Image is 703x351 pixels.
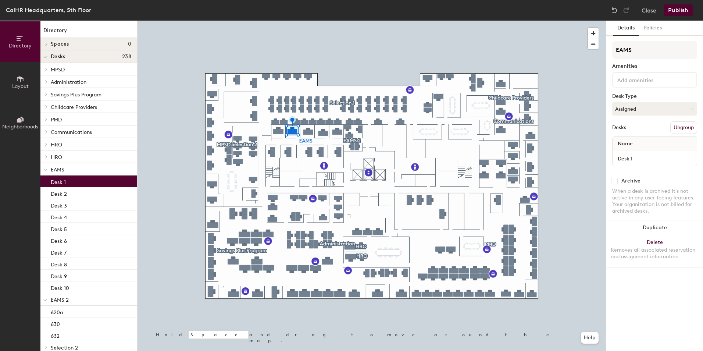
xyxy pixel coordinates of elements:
p: Desk 8 [51,259,67,268]
p: 630 [51,319,60,327]
input: Unnamed desk [614,153,695,164]
p: Desk 7 [51,248,67,256]
button: DeleteRemoves all associated reservation and assignment information [606,235,703,267]
span: EAMS 2 [51,297,69,303]
div: Desk Type [612,93,697,99]
h1: Directory [40,26,137,38]
span: Communications [51,129,92,135]
button: Duplicate [606,220,703,235]
p: Desk 6 [51,236,67,244]
p: Desk 9 [51,271,67,280]
span: Layout [12,83,29,89]
span: Desks [51,54,65,60]
button: Ungroup [670,121,697,134]
p: Desk 1 [51,177,66,185]
span: Directory [9,43,32,49]
p: Desk 10 [51,283,69,291]
p: Desk 3 [51,201,67,209]
span: MPSD [51,67,65,73]
span: Selection 2 [51,345,78,351]
button: Assigned [612,102,697,116]
div: When a desk is archived it's not active in any user-facing features. Your organization is not bil... [612,188,697,214]
div: Amenities [612,63,697,69]
img: Redo [622,7,630,14]
div: Archive [621,178,640,184]
div: Desks [612,125,626,131]
span: Name [614,137,636,150]
p: 632 [51,331,60,339]
span: HRO [51,142,62,148]
div: CalHR Headquarters, 5th Floor [6,6,91,15]
p: Desk 2 [51,189,67,197]
p: Desk 5 [51,224,67,233]
div: Removes all associated reservation and assignment information [611,247,699,260]
img: Undo [611,7,618,14]
span: Administration [51,79,86,85]
input: Add amenities [616,75,682,84]
button: Publish [664,4,693,16]
span: Savings Plus Program [51,92,101,98]
button: Policies [639,21,666,36]
span: 0 [128,41,131,47]
span: HRO [51,154,62,160]
span: Spaces [51,41,69,47]
button: Details [613,21,639,36]
span: EAMS [51,167,64,173]
button: Help [581,332,599,344]
p: Desk 4 [51,212,67,221]
span: 238 [122,54,131,60]
p: 620a [51,307,63,316]
span: Neighborhoods [2,124,38,130]
span: Childcare Providers [51,104,97,110]
span: PMD [51,117,62,123]
button: Close [642,4,656,16]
